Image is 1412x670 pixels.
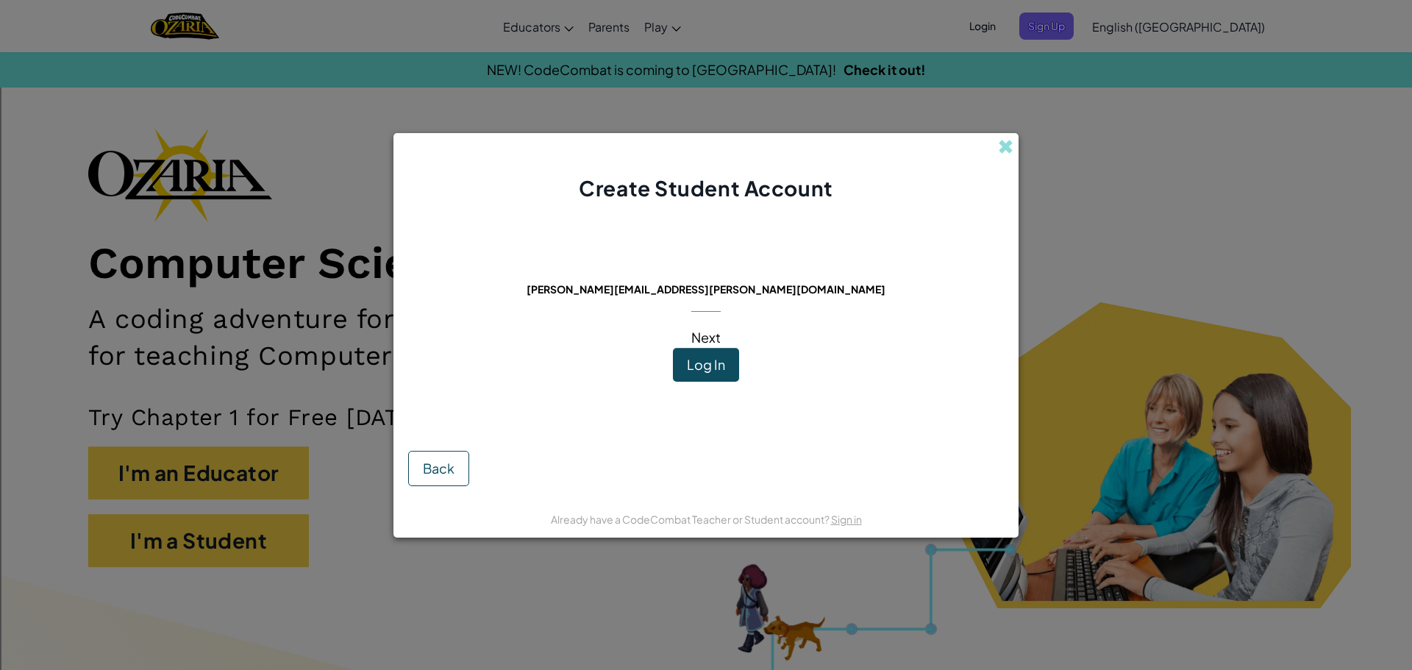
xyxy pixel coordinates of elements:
[6,48,1406,61] div: Sort New > Old
[579,175,832,201] span: Create Student Account
[691,329,721,346] span: Next
[6,6,307,19] div: Home
[602,262,810,279] span: This email is already in use:
[6,19,136,35] input: Search outlines
[423,460,454,477] span: Back
[408,451,469,486] button: Back
[831,513,862,526] a: Sign in
[6,101,1406,114] div: Sign out
[673,348,739,382] button: Log In
[6,61,1406,74] div: Move To ...
[6,74,1406,88] div: Delete
[687,356,725,373] span: Log In
[6,35,1406,48] div: Sort A > Z
[527,282,885,296] span: [PERSON_NAME][EMAIL_ADDRESS][PERSON_NAME][DOMAIN_NAME]
[551,513,831,526] span: Already have a CodeCombat Teacher or Student account?
[6,88,1406,101] div: Options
